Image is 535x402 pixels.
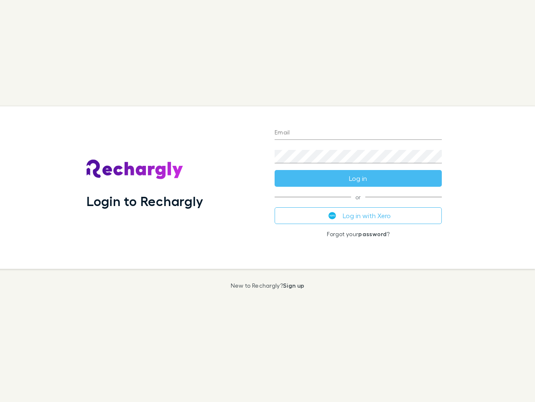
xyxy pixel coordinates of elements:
a: password [358,230,387,237]
button: Log in [275,170,442,187]
img: Rechargly's Logo [87,160,183,180]
button: Log in with Xero [275,207,442,224]
p: Forgot your ? [275,231,442,237]
a: Sign up [283,282,304,289]
p: New to Rechargly? [231,282,305,289]
img: Xero's logo [329,212,336,219]
h1: Login to Rechargly [87,193,203,209]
